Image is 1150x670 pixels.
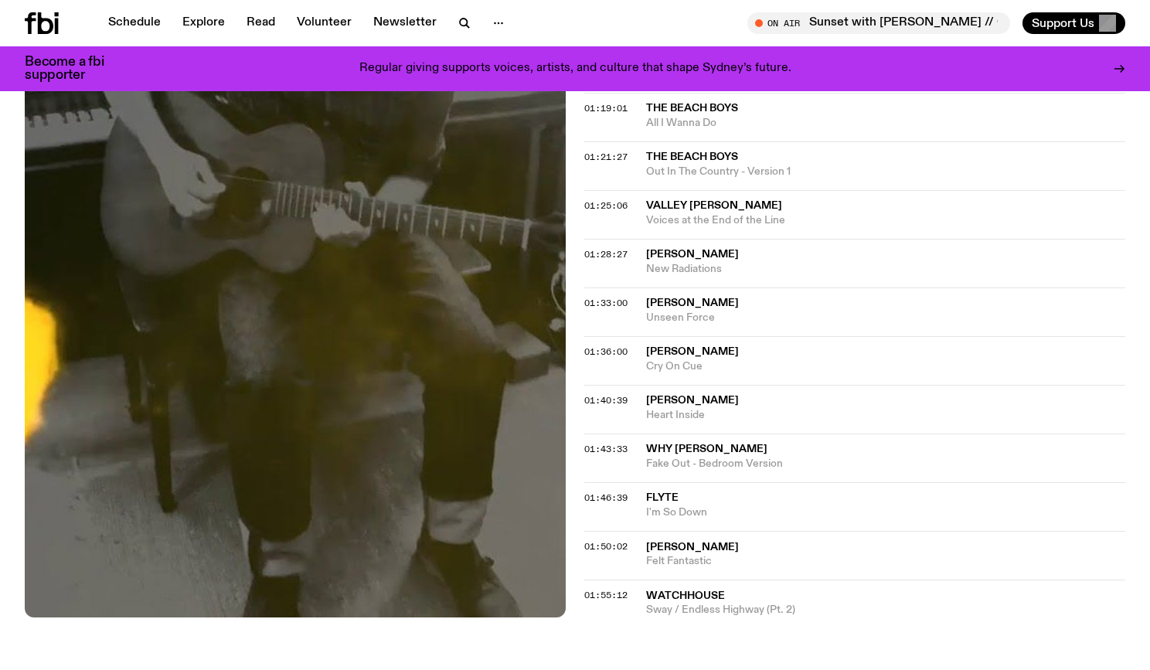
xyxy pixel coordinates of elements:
button: 01:40:39 [584,396,628,405]
span: Felt Fantastic [646,554,1125,569]
span: 01:36:00 [584,345,628,358]
h3: Become a fbi supporter [25,56,124,82]
span: Flyte [646,492,679,503]
span: New Radiations [646,262,1125,277]
span: 01:25:06 [584,199,628,212]
span: Out In The Country - Version 1 [646,165,1125,179]
span: The Beach Boys [646,151,738,162]
button: 01:46:39 [584,494,628,502]
span: Why [PERSON_NAME] [646,444,767,454]
span: 01:50:02 [584,540,628,553]
span: [PERSON_NAME] [646,395,739,406]
button: 01:43:33 [584,445,628,454]
span: [PERSON_NAME] [646,298,739,308]
button: 01:36:00 [584,348,628,356]
span: Fake Out - Bedroom Version [646,457,1125,471]
button: 01:25:06 [584,202,628,210]
span: 01:40:39 [584,394,628,406]
a: Schedule [99,12,170,34]
span: 01:33:00 [584,297,628,309]
span: 01:55:12 [584,589,628,601]
span: Valley [PERSON_NAME] [646,200,782,211]
button: 01:28:27 [584,250,628,259]
p: Regular giving supports voices, artists, and culture that shape Sydney’s future. [359,62,791,76]
span: 01:28:27 [584,248,628,260]
span: Voices at the End of the Line [646,213,1125,228]
button: 01:50:02 [584,542,628,551]
a: Newsletter [364,12,446,34]
button: 01:21:27 [584,153,628,162]
button: 01:33:00 [584,299,628,308]
span: Unseen Force [646,311,1125,325]
span: Sway / Endless Highway (Pt. 2) [646,603,1125,617]
button: 01:55:12 [584,591,628,600]
span: Support Us [1032,16,1094,30]
span: [PERSON_NAME] [646,542,739,553]
span: 01:21:27 [584,151,628,163]
a: Read [237,12,284,34]
button: 01:19:01 [584,104,628,113]
button: Support Us [1022,12,1125,34]
a: Explore [173,12,234,34]
span: Cry On Cue [646,359,1125,374]
span: Watchhouse [646,590,725,601]
a: Volunteer [287,12,361,34]
span: I'm So Down [646,505,1125,520]
span: 01:46:39 [584,491,628,504]
span: The Beach Boys [646,103,738,114]
span: Heart Inside [646,408,1125,423]
span: 01:43:33 [584,443,628,455]
span: [PERSON_NAME] [646,249,739,260]
button: On AirSunset with [PERSON_NAME] // Guest Mix: [PERSON_NAME] [747,12,1010,34]
span: 01:19:01 [584,102,628,114]
span: [PERSON_NAME] [646,346,739,357]
span: All I Wanna Do [646,116,1125,131]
